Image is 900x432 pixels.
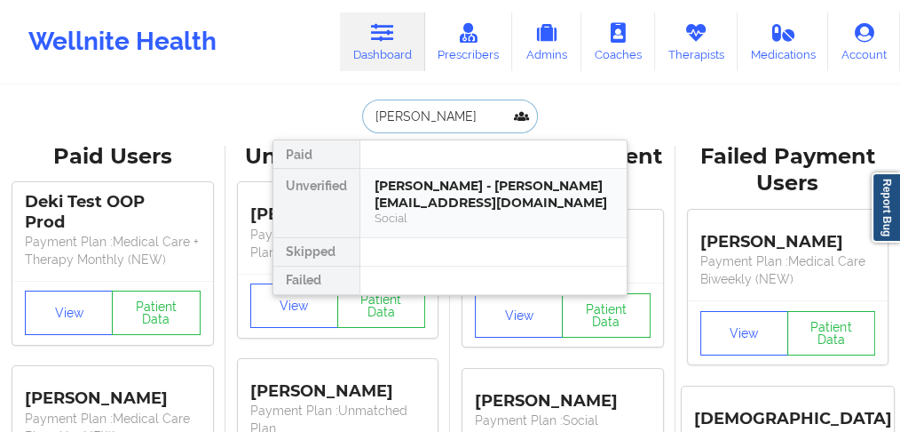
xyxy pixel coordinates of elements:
[688,143,888,198] div: Failed Payment Users
[238,143,438,171] div: Unverified Users
[340,12,425,71] a: Dashboard
[562,293,650,338] button: Patient Data
[700,252,876,288] p: Payment Plan : Medical Care Biweekly (NEW)
[700,311,788,356] button: View
[375,211,612,226] div: Social
[25,376,201,410] div: [PERSON_NAME]
[475,293,563,338] button: View
[12,143,213,171] div: Paid Users
[475,378,651,412] div: [PERSON_NAME]
[700,219,876,252] div: [PERSON_NAME]
[273,169,359,238] div: Unverified
[250,192,426,226] div: [PERSON_NAME]
[250,226,426,261] p: Payment Plan : Unmatched Plan
[25,233,201,268] p: Payment Plan : Medical Care + Therapy Monthly (NEW)
[112,291,200,335] button: Patient Data
[872,172,900,243] a: Report Bug
[337,284,425,328] button: Patient Data
[250,284,338,328] button: View
[738,12,829,71] a: Medications
[25,192,201,233] div: Deki Test OOP Prod
[273,140,359,169] div: Paid
[250,368,426,402] div: [PERSON_NAME]
[581,12,655,71] a: Coaches
[273,267,359,295] div: Failed
[787,311,875,356] button: Patient Data
[425,12,513,71] a: Prescribers
[375,178,612,211] div: [PERSON_NAME] - [PERSON_NAME][EMAIL_ADDRESS][DOMAIN_NAME]
[512,12,581,71] a: Admins
[655,12,738,71] a: Therapists
[273,238,359,267] div: Skipped
[25,291,113,335] button: View
[828,12,900,71] a: Account
[475,412,651,429] p: Payment Plan : Social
